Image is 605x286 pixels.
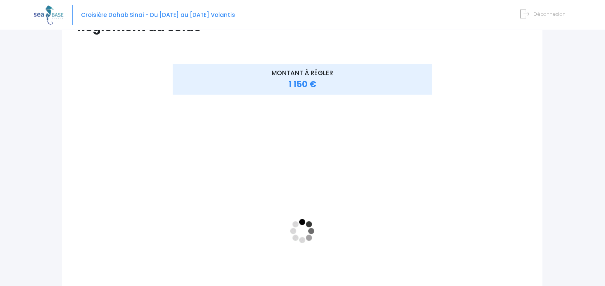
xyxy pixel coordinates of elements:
span: Déconnexion [533,11,566,18]
span: 1 150 € [288,79,317,90]
span: MONTANT À RÉGLER [272,68,333,77]
h1: Règlement du solde [77,20,528,34]
span: Croisière Dahab Sinai - Du [DATE] au [DATE] Volantis [81,11,235,19]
